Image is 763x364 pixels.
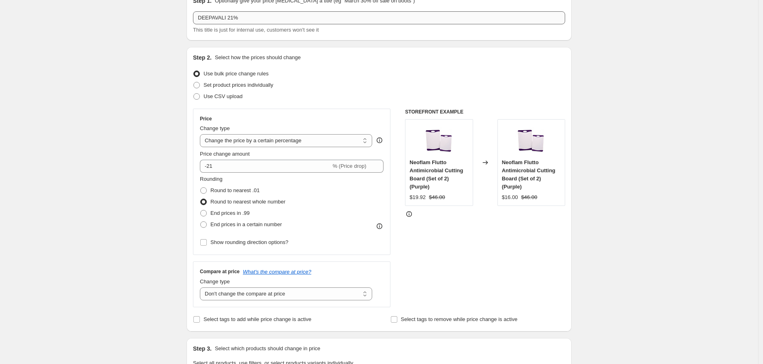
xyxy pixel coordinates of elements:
[193,54,212,62] h2: Step 2.
[332,163,366,169] span: % (Price drop)
[210,210,250,216] span: End prices in .99
[215,345,320,353] p: Select which products should change in price
[204,93,242,99] span: Use CSV upload
[210,199,285,205] span: Round to nearest whole number
[515,124,547,156] img: NEOFLAM-FLUTTO-PURPLE_80x.jpg
[405,109,565,115] h6: STOREFRONT EXAMPLE
[200,125,230,131] span: Change type
[200,151,250,157] span: Price change amount
[200,268,240,275] h3: Compare at price
[502,193,518,201] div: $16.00
[502,159,555,190] span: Neoflam Flutto Antimicrobial Cutting Board (Set of 2) (Purple)
[215,54,301,62] p: Select how the prices should change
[409,159,463,190] span: Neoflam Flutto Antimicrobial Cutting Board (Set of 2) (Purple)
[193,345,212,353] h2: Step 3.
[429,193,445,201] strike: $46.00
[204,71,268,77] span: Use bulk price change rules
[521,193,537,201] strike: $46.00
[375,136,384,144] div: help
[423,124,455,156] img: NEOFLAM-FLUTTO-PURPLE_80x.jpg
[204,82,273,88] span: Set product prices individually
[193,27,319,33] span: This title is just for internal use, customers won't see it
[200,160,331,173] input: -15
[409,193,426,201] div: $19.92
[200,278,230,285] span: Change type
[193,11,565,24] input: 30% off holiday sale
[401,316,518,322] span: Select tags to remove while price change is active
[200,176,223,182] span: Rounding
[210,221,282,227] span: End prices in a certain number
[210,239,288,245] span: Show rounding direction options?
[200,116,212,122] h3: Price
[204,316,311,322] span: Select tags to add while price change is active
[210,187,259,193] span: Round to nearest .01
[243,269,311,275] button: What's the compare at price?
